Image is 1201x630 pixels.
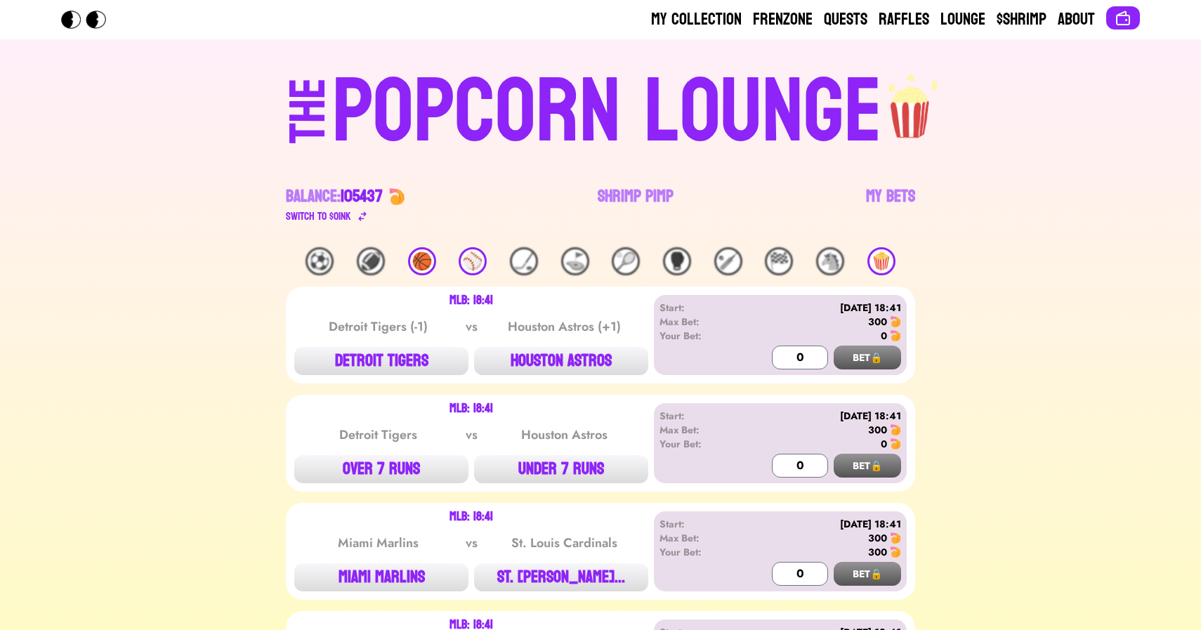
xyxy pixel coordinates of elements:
[834,454,901,478] button: BET🔒
[868,545,887,559] div: 300
[890,424,901,435] img: 🍤
[659,517,740,531] div: Start:
[659,409,740,423] div: Start:
[408,247,436,275] div: 🏀
[463,425,480,445] div: vs
[463,317,480,336] div: vs
[308,425,449,445] div: Detroit Tigers
[388,188,405,205] img: 🍤
[659,545,740,559] div: Your Bet:
[659,423,740,437] div: Max Bet:
[61,11,117,29] img: Popcorn
[1115,10,1131,27] img: Connect wallet
[740,517,901,531] div: [DATE] 18:41
[474,455,648,483] button: UNDER 7 RUNS
[357,247,385,275] div: 🏈
[332,67,882,157] div: POPCORN LOUNGE
[868,423,887,437] div: 300
[868,315,887,329] div: 300
[612,247,640,275] div: 🎾
[493,317,635,336] div: Houston Astros (+1)
[651,8,742,31] a: My Collection
[834,562,901,586] button: BET🔒
[997,8,1046,31] a: $Shrimp
[866,185,915,225] a: My Bets
[474,563,648,591] button: ST. [PERSON_NAME]...
[561,247,589,275] div: ⛳️
[449,295,493,306] div: MLB: 18:41
[474,347,648,375] button: HOUSTON ASTROS
[510,247,538,275] div: 🏒
[659,531,740,545] div: Max Bet:
[306,247,334,275] div: ⚽️
[740,409,901,423] div: [DATE] 18:41
[308,317,449,336] div: Detroit Tigers (-1)
[659,301,740,315] div: Start:
[868,531,887,545] div: 300
[294,455,468,483] button: OVER 7 RUNS
[659,437,740,451] div: Your Bet:
[881,437,887,451] div: 0
[765,247,793,275] div: 🏁
[714,247,742,275] div: 🏏
[283,78,334,171] div: THE
[740,301,901,315] div: [DATE] 18:41
[449,511,493,523] div: MLB: 18:41
[459,247,487,275] div: ⚾️
[816,247,844,275] div: 🐴
[663,247,691,275] div: 🥊
[890,316,901,327] img: 🍤
[341,181,383,211] span: 105437
[294,563,468,591] button: MIAMI MARLINS
[890,330,901,341] img: 🍤
[286,208,351,225] div: Switch to $ OINK
[834,346,901,369] button: BET🔒
[890,546,901,558] img: 🍤
[463,533,480,553] div: vs
[659,329,740,343] div: Your Bet:
[598,185,674,225] a: Shrimp Pimp
[882,62,940,140] img: popcorn
[294,347,468,375] button: DETROIT TIGERS
[286,185,383,208] div: Balance:
[659,315,740,329] div: Max Bet:
[824,8,867,31] a: Quests
[890,532,901,544] img: 🍤
[168,62,1033,157] a: THEPOPCORN LOUNGEpopcorn
[449,403,493,414] div: MLB: 18:41
[493,533,635,553] div: St. Louis Cardinals
[867,247,895,275] div: 🍿
[890,438,901,449] img: 🍤
[1058,8,1095,31] a: About
[753,8,813,31] a: Frenzone
[881,329,887,343] div: 0
[308,533,449,553] div: Miami Marlins
[493,425,635,445] div: Houston Astros
[940,8,985,31] a: Lounge
[879,8,929,31] a: Raffles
